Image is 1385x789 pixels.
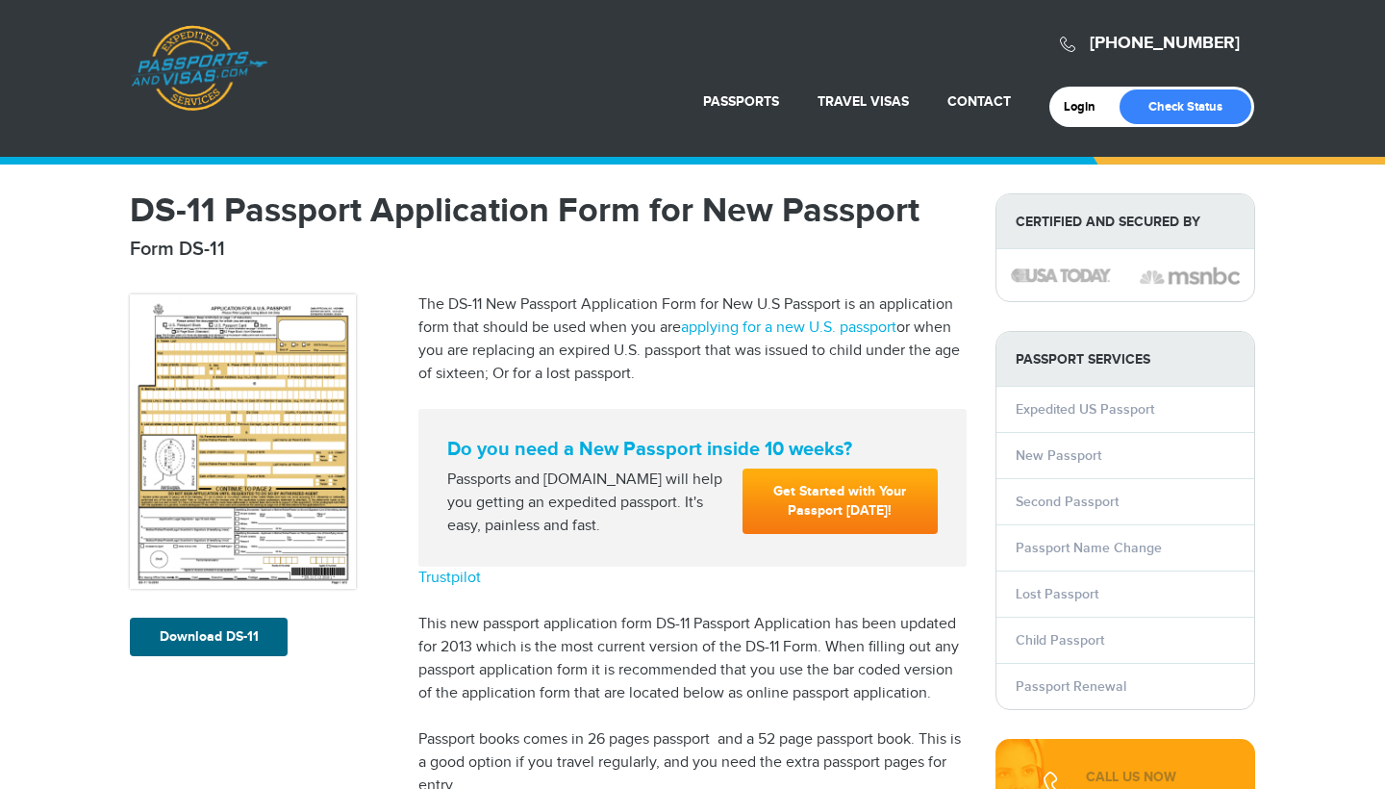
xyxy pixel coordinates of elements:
[130,618,288,656] a: Download DS-11
[1064,99,1109,115] a: Login
[1016,586,1098,602] a: Lost Passport
[947,93,1011,110] a: Contact
[1120,89,1251,124] a: Check Status
[681,318,896,337] a: applying for a new U.S. passport
[1016,632,1104,649] a: Child Passport
[440,469,735,538] div: Passports and [DOMAIN_NAME] will help you getting an expedited passport. It's easy, painless and ...
[447,438,938,461] strong: Do you need a New Passport inside 10 weeks?
[1016,494,1119,510] a: Second Passport
[130,238,967,261] h2: Form DS-11
[418,613,967,705] p: This new passport application form DS-11 Passport Application has been updated for 2013 which is ...
[130,294,356,589] img: DS-11
[130,193,967,228] h1: DS-11 Passport Application Form for New Passport
[996,194,1254,249] strong: Certified and Secured by
[743,469,938,534] a: Get Started with Your Passport [DATE]!
[1140,265,1240,288] img: image description
[131,25,267,112] a: Passports & [DOMAIN_NAME]
[1016,401,1154,418] a: Expedited US Passport
[1011,268,1111,282] img: image description
[703,93,779,110] a: Passports
[418,293,967,386] p: The DS-11 New Passport Application Form for New U.S Passport is an application form that should b...
[1090,33,1240,54] a: [PHONE_NUMBER]
[1086,768,1236,787] div: CALL US NOW
[1016,540,1162,556] a: Passport Name Change
[818,93,909,110] a: Travel Visas
[418,569,481,587] a: Trustpilot
[1016,678,1126,695] a: Passport Renewal
[996,332,1254,387] strong: PASSPORT SERVICES
[1016,447,1101,464] a: New Passport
